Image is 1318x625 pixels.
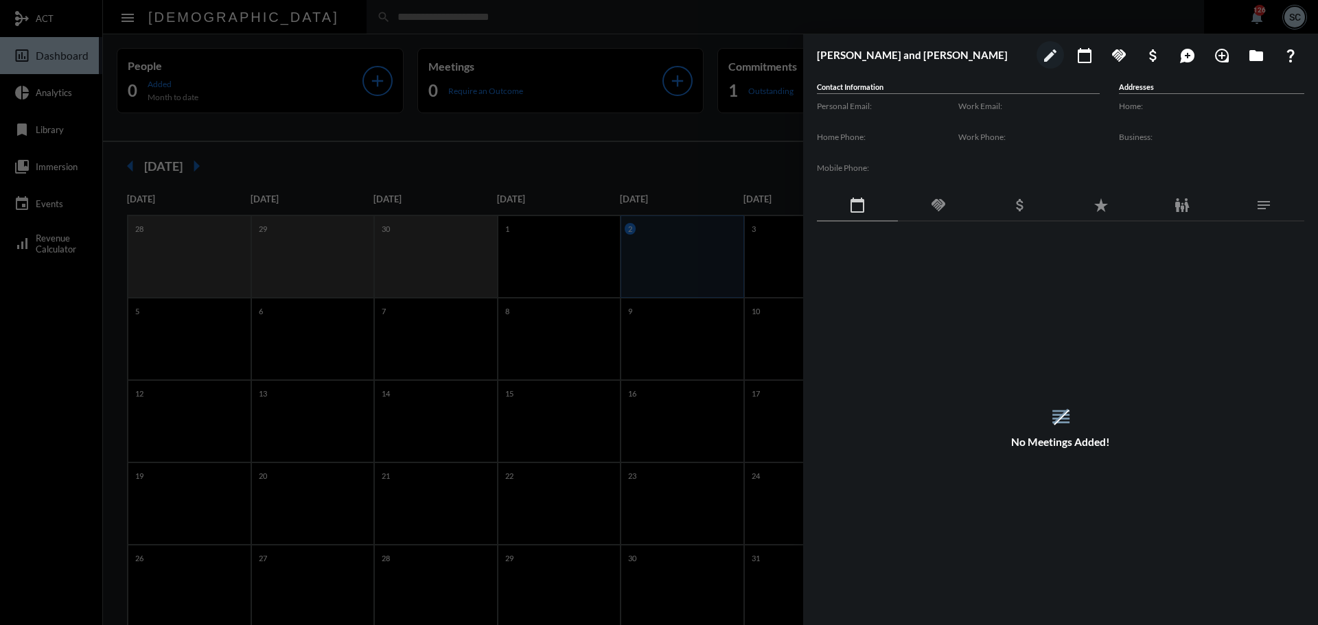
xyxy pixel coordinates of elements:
button: Add meeting [1071,41,1098,69]
mat-icon: handshake [930,197,947,213]
h5: No Meetings Added! [817,436,1304,448]
mat-icon: calendar_today [849,197,866,213]
mat-icon: edit [1042,47,1059,64]
label: Business: [1119,132,1304,142]
mat-icon: notes [1256,197,1272,213]
mat-icon: loupe [1214,47,1230,64]
h5: Contact Information [817,82,1100,94]
button: Add Mention [1174,41,1201,69]
label: Mobile Phone: [817,163,958,173]
mat-icon: star_rate [1093,197,1109,213]
mat-icon: maps_ugc [1179,47,1196,64]
mat-icon: handshake [1111,47,1127,64]
label: Work Email: [958,101,1100,111]
label: Home Phone: [817,132,958,142]
button: Add Commitment [1105,41,1133,69]
h3: [PERSON_NAME] and [PERSON_NAME] [817,49,1030,61]
button: edit person [1037,41,1064,69]
button: Archives [1242,41,1270,69]
label: Home: [1119,101,1304,111]
mat-icon: attach_money [1145,47,1161,64]
mat-icon: reorder [1050,405,1072,428]
label: Personal Email: [817,101,958,111]
label: Work Phone: [958,132,1100,142]
button: Add Business [1140,41,1167,69]
mat-icon: question_mark [1282,47,1299,64]
mat-icon: folder [1248,47,1264,64]
h5: Addresses [1119,82,1304,94]
mat-icon: calendar_today [1076,47,1093,64]
mat-icon: attach_money [1012,197,1028,213]
mat-icon: family_restroom [1174,197,1190,213]
button: Add Introduction [1208,41,1236,69]
button: What If? [1277,41,1304,69]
